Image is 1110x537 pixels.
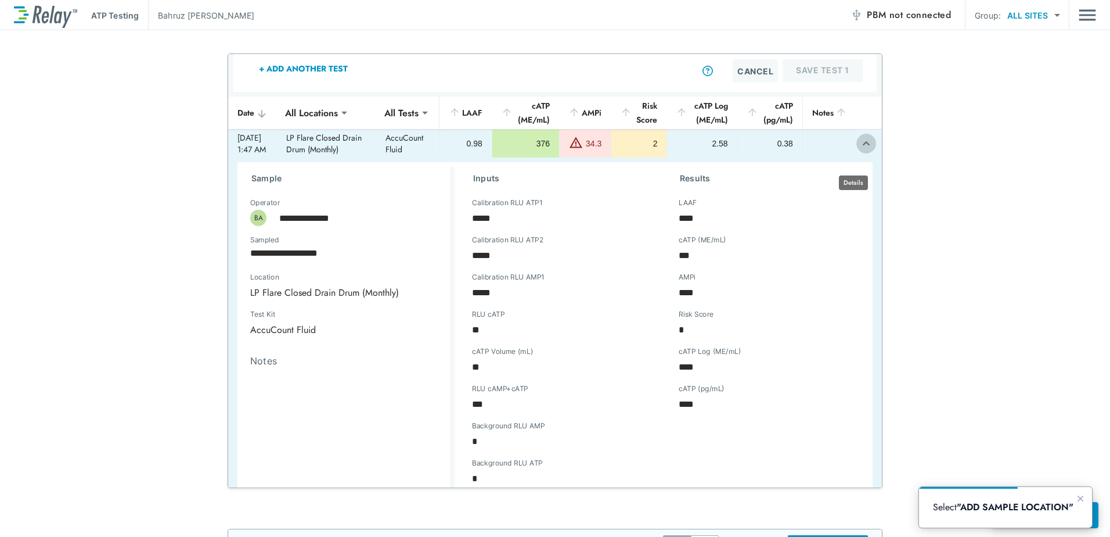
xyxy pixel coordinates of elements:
[472,348,533,356] label: cATP Volume (mL)
[376,101,427,124] div: All Tests
[472,459,543,467] label: Background RLU ATP
[919,487,1092,528] iframe: bubble
[247,55,359,83] button: + Add Another Test
[680,171,859,185] h3: Results
[586,138,601,149] div: 34.3
[620,99,657,127] div: Risk Score
[501,99,550,127] div: cATP (ME/mL)
[250,236,279,244] label: Sampled
[473,171,652,185] h3: Inputs
[376,130,439,157] td: AccuCount Fluid
[277,130,376,157] td: LP Flare Closed Drain Drum (Monthly)
[449,106,482,120] div: LAAF
[237,132,268,155] div: [DATE] 1:47 AM
[91,9,139,22] p: ATP Testing
[621,138,657,149] div: 2
[250,273,398,281] label: Location
[747,99,793,127] div: cATP (pg/mL)
[679,348,741,356] label: cATP Log (ME/mL)
[472,310,504,318] label: RLU cATP
[242,241,430,264] input: Choose date, selected date is Sep 2, 2025
[867,7,951,23] span: PBM
[679,310,713,318] label: Risk Score
[277,101,346,124] div: All Locations
[569,135,583,149] img: Warning
[472,236,543,244] label: Calibration RLU ATP2
[733,59,778,83] button: Cancel
[839,176,868,190] div: Details
[679,236,726,244] label: cATP (ME/mL)
[747,138,793,149] div: 0.38
[1079,4,1096,26] button: Main menu
[679,273,695,281] label: AMPi
[679,385,725,393] label: cATP (pg/mL)
[676,138,727,149] div: 2.58
[679,199,697,207] label: LAAF
[242,281,438,304] div: LP Flare Closed Drain Drum (Monthly)
[975,9,1001,22] p: Group:
[449,138,482,149] div: 0.98
[472,273,545,281] label: Calibration RLU AMP1
[242,318,359,341] div: AccuCount Fluid
[502,138,550,149] div: 376
[250,199,280,207] label: Operator
[251,171,450,185] h3: Sample
[228,96,277,130] th: Date
[158,9,254,22] p: Bahruz [PERSON_NAME]
[568,106,601,120] div: AMPi
[250,310,338,318] label: Test Kit
[472,422,545,430] label: Background RLU AMP
[846,3,956,27] button: PBM not connected
[812,106,847,120] div: Notes
[250,210,266,226] div: BA
[856,134,876,153] button: expand row
[472,385,528,393] label: RLU cAMP+cATP
[14,3,77,28] img: LuminUltra Relay
[1079,4,1096,26] img: Drawer Icon
[889,8,951,22] span: not connected
[676,99,727,127] div: cATP Log (ME/mL)
[850,9,862,21] img: Offline Icon
[472,199,542,207] label: Calibration RLU ATP1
